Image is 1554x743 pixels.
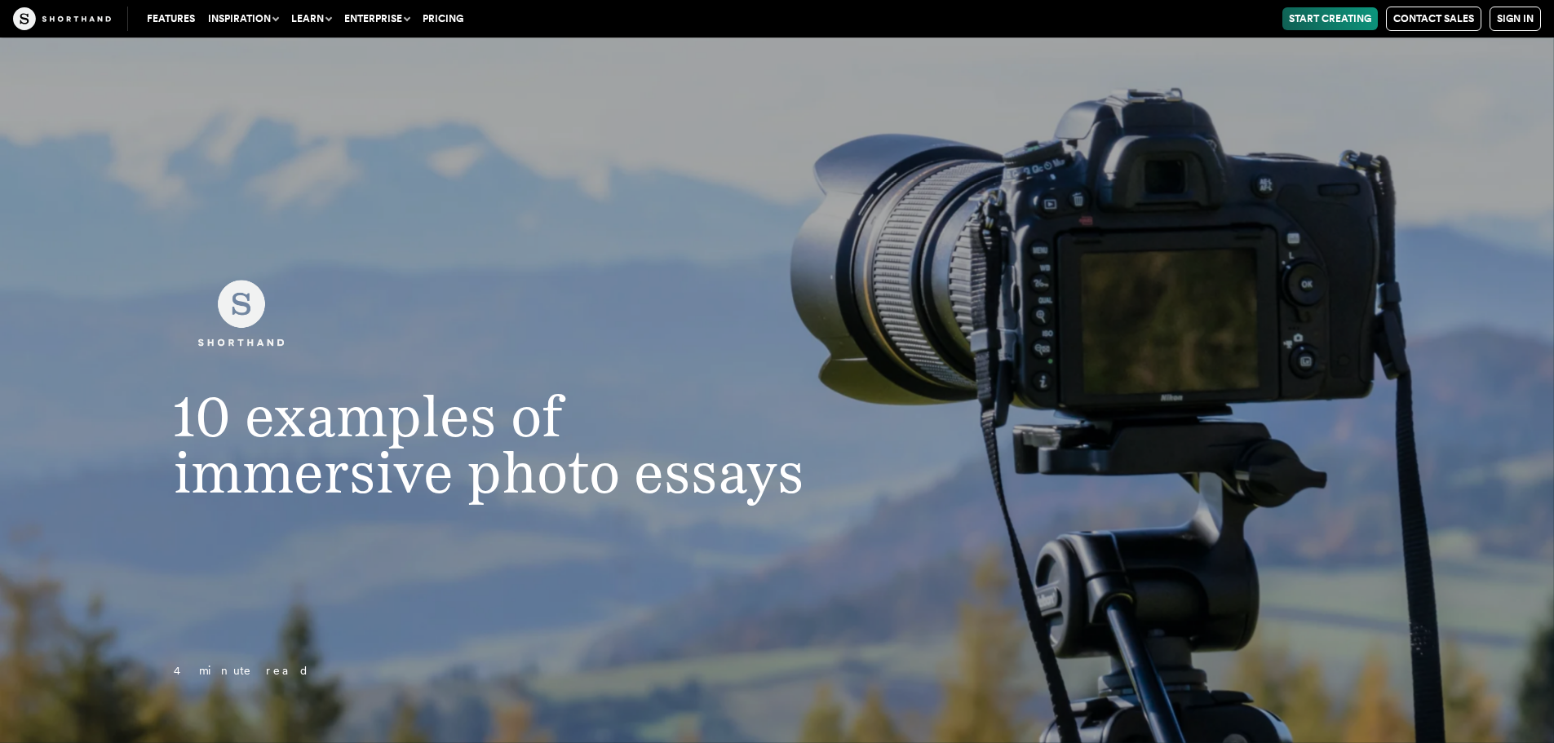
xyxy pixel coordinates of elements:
a: Features [140,7,201,30]
button: Inspiration [201,7,285,30]
button: Learn [285,7,338,30]
a: Contact Sales [1386,7,1481,31]
a: Start Creating [1282,7,1378,30]
a: Sign in [1490,7,1541,31]
a: Pricing [416,7,470,30]
img: The Craft [13,7,111,30]
h1: 10 examples of immersive photo essays [141,388,883,502]
button: Enterprise [338,7,416,30]
p: 4 minute read [141,661,883,681]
